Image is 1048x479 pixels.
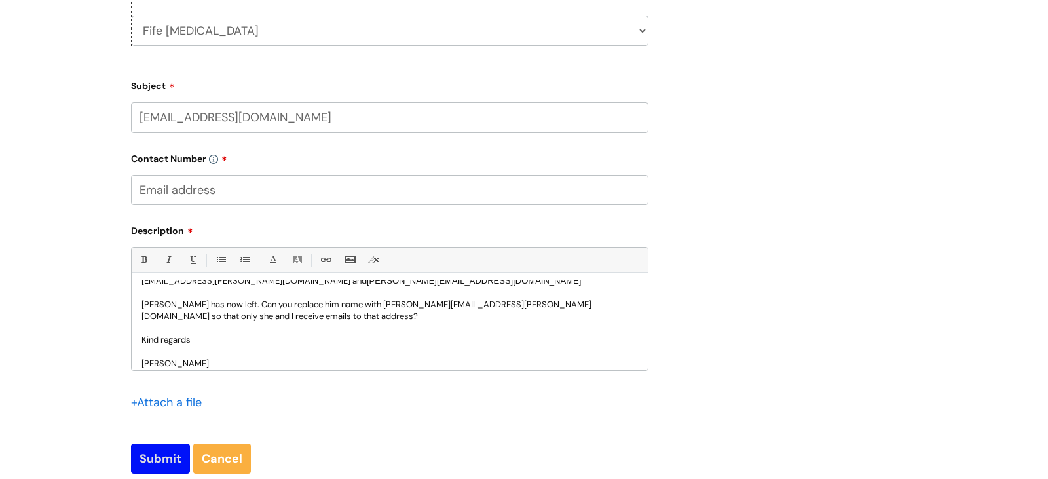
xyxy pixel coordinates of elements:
label: Description [131,221,648,237]
p: [PERSON_NAME] [141,358,638,370]
label: Subject [131,76,648,92]
a: Bold (Ctrl-B) [136,252,152,268]
div: Attach a file [131,392,210,413]
input: Submit [131,444,190,474]
a: Remove formatting (Ctrl-\) [365,252,382,268]
a: Font Color [265,252,281,268]
span: [PERSON_NAME][EMAIL_ADDRESS][DOMAIN_NAME] [367,276,581,286]
img: info-icon.svg [209,155,218,164]
a: Cancel [193,444,251,474]
label: Contact Number [131,149,648,164]
p: Kind regards [141,334,638,346]
p: [PERSON_NAME] has now left. Can you replace him name with [PERSON_NAME][EMAIL_ADDRESS][PERSON_NAM... [141,299,638,322]
a: Italic (Ctrl-I) [160,252,176,268]
a: Insert Image... [341,252,358,268]
span: + [131,394,137,410]
a: Link [317,252,333,268]
a: 1. Ordered List (Ctrl-Shift-8) [236,252,253,268]
a: Underline(Ctrl-U) [184,252,200,268]
a: Back Color [289,252,305,268]
a: • Unordered List (Ctrl-Shift-7) [212,252,229,268]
